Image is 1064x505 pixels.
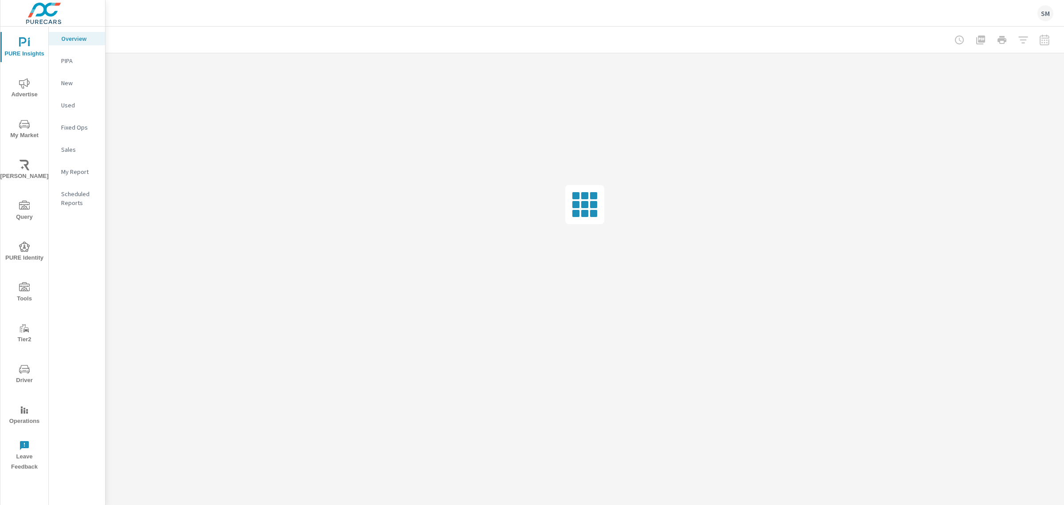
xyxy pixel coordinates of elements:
p: Overview [61,34,98,43]
div: PIPA [49,54,105,67]
div: Used [49,99,105,112]
p: New [61,79,98,87]
p: Sales [61,145,98,154]
span: PURE Identity [3,241,46,263]
div: nav menu [0,27,48,476]
div: Scheduled Reports [49,187,105,209]
span: Tools [3,282,46,304]
div: Sales [49,143,105,156]
div: SM [1037,5,1053,21]
span: Advertise [3,78,46,100]
p: Used [61,101,98,110]
div: My Report [49,165,105,178]
div: Fixed Ops [49,121,105,134]
span: My Market [3,119,46,141]
span: Tier2 [3,323,46,345]
span: Query [3,201,46,222]
span: Operations [3,405,46,426]
p: Fixed Ops [61,123,98,132]
p: My Report [61,167,98,176]
div: New [49,76,105,90]
span: Driver [3,364,46,386]
span: [PERSON_NAME] [3,160,46,181]
p: PIPA [61,56,98,65]
div: Overview [49,32,105,45]
span: Leave Feedback [3,440,46,472]
p: Scheduled Reports [61,189,98,207]
span: PURE Insights [3,37,46,59]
